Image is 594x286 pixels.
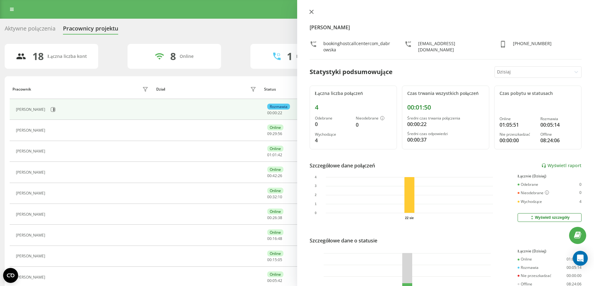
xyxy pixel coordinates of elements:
[3,268,18,283] button: Open CMP widget
[315,91,392,96] div: Łączna liczba połączeń
[278,257,282,262] span: 05
[267,216,282,220] div: : :
[296,54,321,59] div: Rozmawiają
[407,116,484,120] div: Średni czas trwania połączenia
[278,110,282,115] span: 22
[273,194,277,199] span: 32
[540,132,576,137] div: Offline
[267,194,272,199] span: 00
[278,152,282,157] span: 42
[356,116,392,121] div: Nieodebrane
[170,50,176,62] div: 8
[32,50,44,62] div: 18
[273,152,277,157] span: 01
[287,50,292,62] div: 1
[267,271,283,277] div: Online
[273,236,277,241] span: 16
[500,121,535,129] div: 01:05:51
[278,278,282,283] span: 42
[407,120,484,128] div: 00:00:22
[264,87,276,91] div: Status
[267,237,282,241] div: : :
[273,131,277,136] span: 29
[541,163,582,168] a: Wyświetl raport
[278,131,282,136] span: 56
[16,275,47,279] div: [PERSON_NAME]
[278,194,282,199] span: 10
[267,124,283,130] div: Online
[47,54,87,59] div: Łączna liczba kont
[16,128,47,133] div: [PERSON_NAME]
[315,132,351,137] div: Wychodzące
[156,87,165,91] div: Dział
[267,258,282,262] div: : :
[16,191,47,195] div: [PERSON_NAME]
[273,110,277,115] span: 00
[567,274,582,278] div: 00:00:00
[278,215,282,220] span: 38
[267,104,290,110] div: Rozmawia
[267,173,272,178] span: 00
[500,132,535,137] div: Nie przeszkadzać
[518,213,582,222] button: Wyświetl szczegóły
[5,25,56,35] div: Aktywne połączenia
[518,174,582,178] div: Łącznie (Dzisiaj)
[579,190,582,195] div: 0
[310,67,393,77] div: Statystyki podsumowujące
[16,212,47,217] div: [PERSON_NAME]
[579,199,582,204] div: 4
[16,170,47,175] div: [PERSON_NAME]
[540,121,576,129] div: 00:05:14
[267,236,272,241] span: 00
[16,107,47,112] div: [PERSON_NAME]
[518,199,542,204] div: Wychodzące
[315,194,316,197] text: 2
[518,249,582,253] div: Łącznie (Dzisiaj)
[356,121,392,129] div: 0
[267,215,272,220] span: 00
[418,40,487,53] div: [EMAIL_ADDRESS][DOMAIN_NAME]
[273,278,277,283] span: 05
[273,257,277,262] span: 15
[310,24,582,31] h4: [PERSON_NAME]
[267,111,282,115] div: : :
[310,162,375,169] div: Szczegółowe dane połączeń
[267,131,272,136] span: 09
[567,265,582,270] div: 00:05:14
[518,265,538,270] div: Rozmawia
[267,174,282,178] div: : :
[16,149,47,153] div: [PERSON_NAME]
[267,209,283,214] div: Online
[273,173,277,178] span: 42
[278,173,282,178] span: 26
[579,182,582,187] div: 0
[513,40,552,53] div: [PHONE_NUMBER]
[407,136,484,143] div: 00:00:37
[518,257,532,261] div: Online
[267,257,272,262] span: 00
[267,166,283,172] div: Online
[540,137,576,144] div: 08:24:06
[315,120,351,128] div: 0
[567,257,582,261] div: 01:05:51
[407,132,484,136] div: Średni czas odpowiedzi
[16,254,47,258] div: [PERSON_NAME]
[407,104,484,111] div: 00:01:50
[315,137,351,144] div: 4
[267,195,282,199] div: : :
[12,87,31,91] div: Pracownik
[315,116,351,120] div: Odebrane
[315,211,316,215] text: 0
[267,251,283,256] div: Online
[267,188,283,194] div: Online
[267,152,272,157] span: 01
[278,236,282,241] span: 48
[267,278,272,283] span: 00
[540,117,576,121] div: Rozmawia
[405,216,414,220] text: 22 sie
[315,176,316,179] text: 4
[310,237,377,244] div: Szczegółowe dane o statusie
[315,202,316,206] text: 1
[315,104,392,111] div: 4
[518,274,551,278] div: Nie przeszkadzać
